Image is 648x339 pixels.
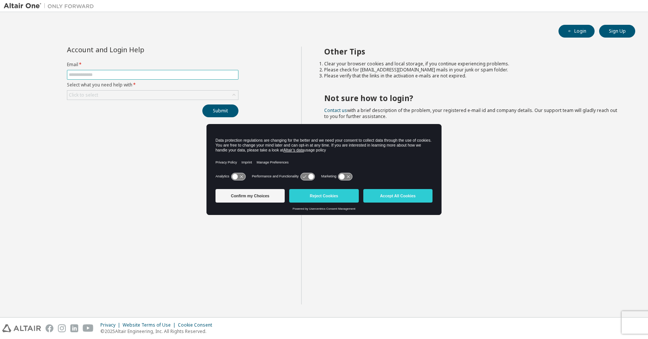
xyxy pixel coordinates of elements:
[69,92,98,98] div: Click to select
[178,322,217,328] div: Cookie Consent
[324,61,622,67] li: Clear your browser cookies and local storage, if you continue experiencing problems.
[58,324,66,332] img: instagram.svg
[46,324,53,332] img: facebook.svg
[100,322,123,328] div: Privacy
[324,67,622,73] li: Please check for [EMAIL_ADDRESS][DOMAIN_NAME] mails in your junk or spam folder.
[558,25,595,38] button: Login
[324,107,617,120] span: with a brief description of the problem, your registered e-mail id and company details. Our suppo...
[599,25,635,38] button: Sign Up
[4,2,98,10] img: Altair One
[123,322,178,328] div: Website Terms of Use
[83,324,94,332] img: youtube.svg
[67,47,204,53] div: Account and Login Help
[70,324,78,332] img: linkedin.svg
[202,104,238,117] button: Submit
[324,47,622,56] h2: Other Tips
[67,62,238,68] label: Email
[67,91,238,100] div: Click to select
[2,324,41,332] img: altair_logo.svg
[324,93,622,103] h2: Not sure how to login?
[100,328,217,334] p: © 2025 Altair Engineering, Inc. All Rights Reserved.
[324,73,622,79] li: Please verify that the links in the activation e-mails are not expired.
[324,107,347,114] a: Contact us
[67,82,238,88] label: Select what you need help with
